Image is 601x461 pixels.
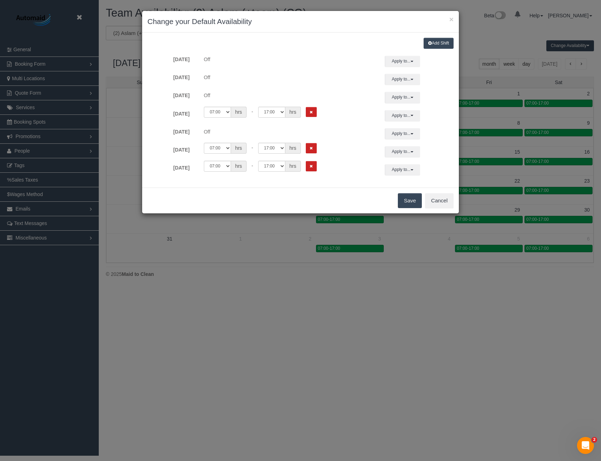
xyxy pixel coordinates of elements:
label: [DATE] [173,74,189,81]
span: - [251,109,253,114]
span: - [251,145,253,150]
button: Apply to... [385,56,420,67]
button: Apply to... [385,128,420,139]
button: Apply to... [385,74,420,85]
span: Off [204,75,210,80]
button: Remove Shift [306,107,317,117]
button: Remove Shift [306,143,317,153]
button: × [449,16,454,23]
span: hrs [285,161,301,172]
label: [DATE] [173,146,189,153]
sui-modal: Change your Default Availability [142,11,459,213]
span: hrs [231,161,247,172]
span: 2 [591,437,597,443]
label: [DATE] [173,92,189,99]
button: Add Shift [424,38,454,49]
span: hrs [285,143,301,154]
button: Apply to... [385,146,420,157]
label: [DATE] [173,128,189,135]
span: Off [204,93,210,98]
span: hrs [231,107,247,118]
button: Apply to... [385,164,420,175]
span: hrs [285,107,301,118]
button: Save [398,193,422,208]
button: Remove Shift [306,161,317,171]
button: Cancel [425,193,454,208]
button: Apply to... [385,92,420,103]
label: [DATE] [173,164,189,171]
span: - [251,163,253,169]
iframe: Intercom live chat [577,437,594,454]
button: Apply to... [385,110,420,121]
label: [DATE] [173,110,189,117]
span: hrs [231,143,247,154]
h3: Change your Default Availability [147,16,454,27]
span: Off [204,57,210,62]
label: [DATE] [173,56,189,63]
span: Off [204,129,210,135]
